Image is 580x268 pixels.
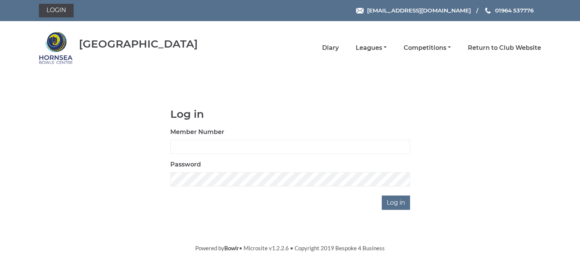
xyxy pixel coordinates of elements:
[170,128,224,137] label: Member Number
[39,31,73,65] img: Hornsea Bowls Centre
[468,44,541,52] a: Return to Club Website
[356,6,471,15] a: Email [EMAIL_ADDRESS][DOMAIN_NAME]
[224,245,239,251] a: Bowlr
[484,6,534,15] a: Phone us 01964 537776
[39,4,74,17] a: Login
[367,7,471,14] span: [EMAIL_ADDRESS][DOMAIN_NAME]
[170,108,410,120] h1: Log in
[170,160,201,169] label: Password
[322,44,339,52] a: Diary
[356,44,387,52] a: Leagues
[195,245,385,251] span: Powered by • Microsite v1.2.2.6 • Copyright 2019 Bespoke 4 Business
[356,8,364,14] img: Email
[495,7,534,14] span: 01964 537776
[404,44,451,52] a: Competitions
[79,38,198,50] div: [GEOGRAPHIC_DATA]
[382,196,410,210] input: Log in
[485,8,491,14] img: Phone us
